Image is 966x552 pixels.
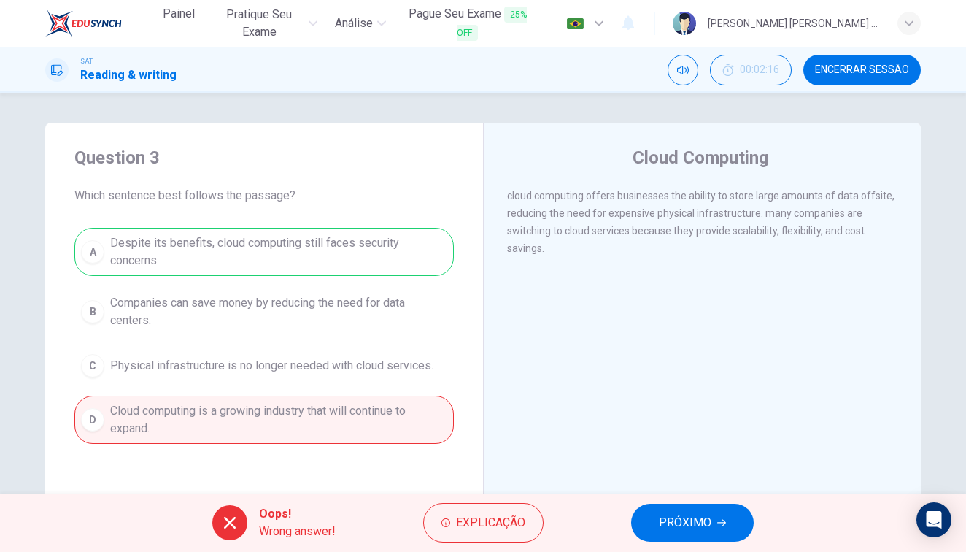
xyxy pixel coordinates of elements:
[659,513,711,533] span: PRÓXIMO
[423,503,544,543] button: Explicação
[815,64,909,76] span: Encerrar Sessão
[259,523,336,540] span: Wrong answer!
[708,15,880,32] div: [PERSON_NAME] [PERSON_NAME] [PERSON_NAME]
[163,5,195,23] span: Painel
[335,15,373,32] span: Análise
[633,146,769,169] h4: Cloud Computing
[803,55,921,85] button: Encerrar Sessão
[155,1,202,46] a: Painel
[329,10,392,37] button: Análise
[673,12,696,35] img: Profile picture
[74,146,454,169] h4: Question 3
[916,502,951,537] div: Open Intercom Messenger
[566,18,584,29] img: pt
[456,513,525,533] span: Explicação
[208,1,324,45] button: Pratique seu exame
[398,1,537,46] button: Pague Seu Exame25% OFF
[80,56,93,66] span: SAT
[403,5,531,42] span: Pague Seu Exame
[668,55,698,85] div: Silenciar
[155,1,202,27] button: Painel
[74,187,454,204] span: Which sentence best follows the passage?
[80,66,177,84] h1: Reading & writing
[259,505,336,523] span: Oops!
[710,55,792,85] div: Esconder
[45,9,122,38] img: EduSynch logo
[45,9,155,38] a: EduSynch logo
[710,55,792,85] button: 00:02:16
[507,190,894,254] span: cloud computing offers businesses the ability to store large amounts of data offsite, reducing th...
[214,6,305,41] span: Pratique seu exame
[740,64,779,76] span: 00:02:16
[631,504,754,542] button: PRÓXIMO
